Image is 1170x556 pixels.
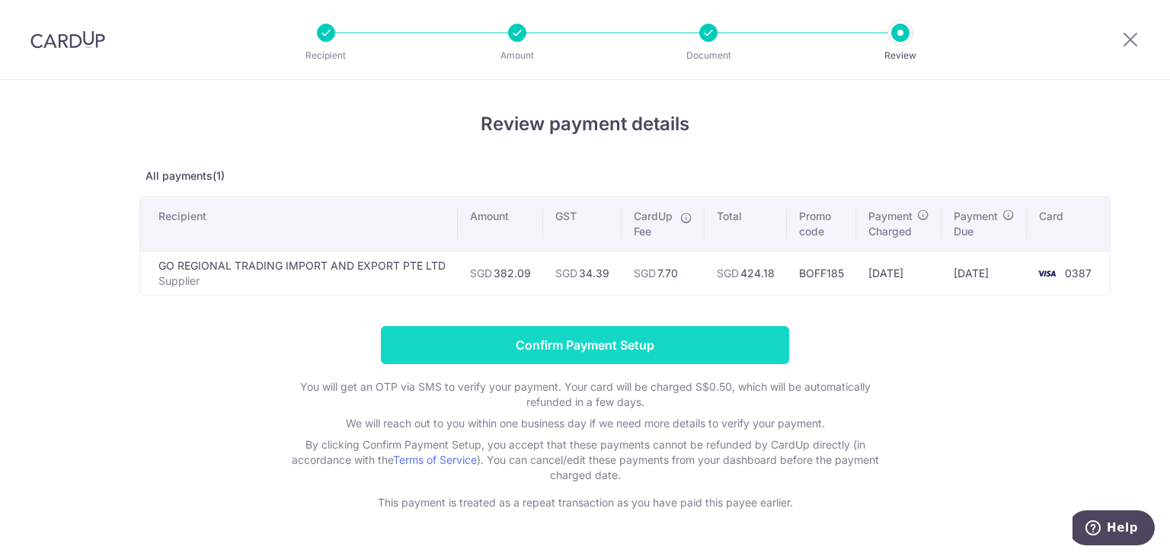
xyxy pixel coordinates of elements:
[555,267,577,280] span: SGD
[868,209,913,239] span: Payment Charged
[652,48,765,63] p: Document
[844,48,957,63] p: Review
[1072,510,1155,548] iframe: Opens a widget where you can find more information
[705,197,787,251] th: Total
[280,495,890,510] p: This payment is treated as a repeat transaction as you have paid this payee earlier.
[1027,197,1110,251] th: Card
[954,209,998,239] span: Payment Due
[941,251,1027,295] td: [DATE]
[30,30,105,49] img: CardUp
[139,110,1031,138] h4: Review payment details
[543,197,622,251] th: GST
[139,168,1031,184] p: All payments(1)
[458,251,543,295] td: 382.09
[270,48,382,63] p: Recipient
[705,251,787,295] td: 424.18
[280,437,890,483] p: By clicking Confirm Payment Setup, you accept that these payments cannot be refunded by CardUp di...
[158,273,446,289] p: Supplier
[1065,267,1092,280] span: 0387
[634,209,673,239] span: CardUp Fee
[140,197,458,251] th: Recipient
[458,197,543,251] th: Amount
[393,453,477,466] a: Terms of Service
[717,267,739,280] span: SGD
[856,251,941,295] td: [DATE]
[280,416,890,431] p: We will reach out to you within one business day if we need more details to verify your payment.
[622,251,705,295] td: 7.70
[1031,264,1062,283] img: <span class="translation_missing" title="translation missing: en.account_steps.new_confirm_form.b...
[787,197,856,251] th: Promo code
[140,251,458,295] td: GO REGIONAL TRADING IMPORT AND EXPORT PTE LTD
[461,48,574,63] p: Amount
[543,251,622,295] td: 34.39
[381,326,789,364] input: Confirm Payment Setup
[634,267,656,280] span: SGD
[787,251,856,295] td: BOFF185
[470,267,492,280] span: SGD
[280,379,890,410] p: You will get an OTP via SMS to verify your payment. Your card will be charged S$0.50, which will ...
